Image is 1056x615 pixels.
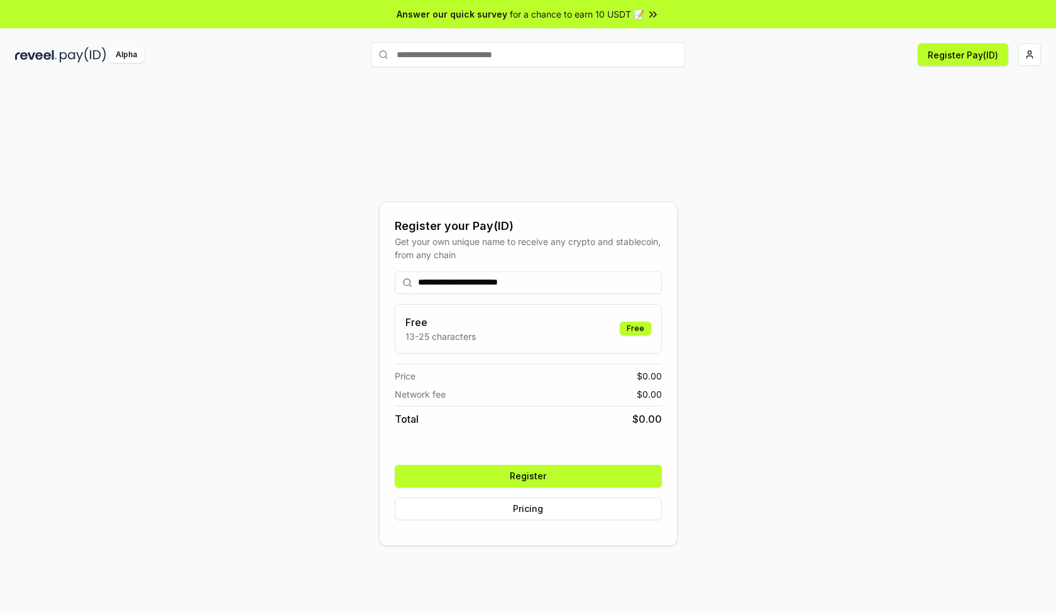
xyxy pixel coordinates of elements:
div: Alpha [109,47,144,63]
img: reveel_dark [15,47,57,63]
div: Register your Pay(ID) [395,217,662,235]
button: Register [395,465,662,487]
span: Network fee [395,388,446,401]
span: Total [395,411,419,427]
span: $ 0.00 [637,388,662,401]
span: $ 0.00 [637,369,662,383]
button: Register Pay(ID) [918,43,1008,66]
span: Answer our quick survey [397,8,507,21]
div: Get your own unique name to receive any crypto and stablecoin, from any chain [395,235,662,261]
span: $ 0.00 [632,411,662,427]
span: Price [395,369,415,383]
div: Free [620,322,651,335]
span: for a chance to earn 10 USDT 📝 [510,8,644,21]
p: 13-25 characters [405,330,476,343]
button: Pricing [395,498,662,520]
img: pay_id [60,47,106,63]
h3: Free [405,315,476,330]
